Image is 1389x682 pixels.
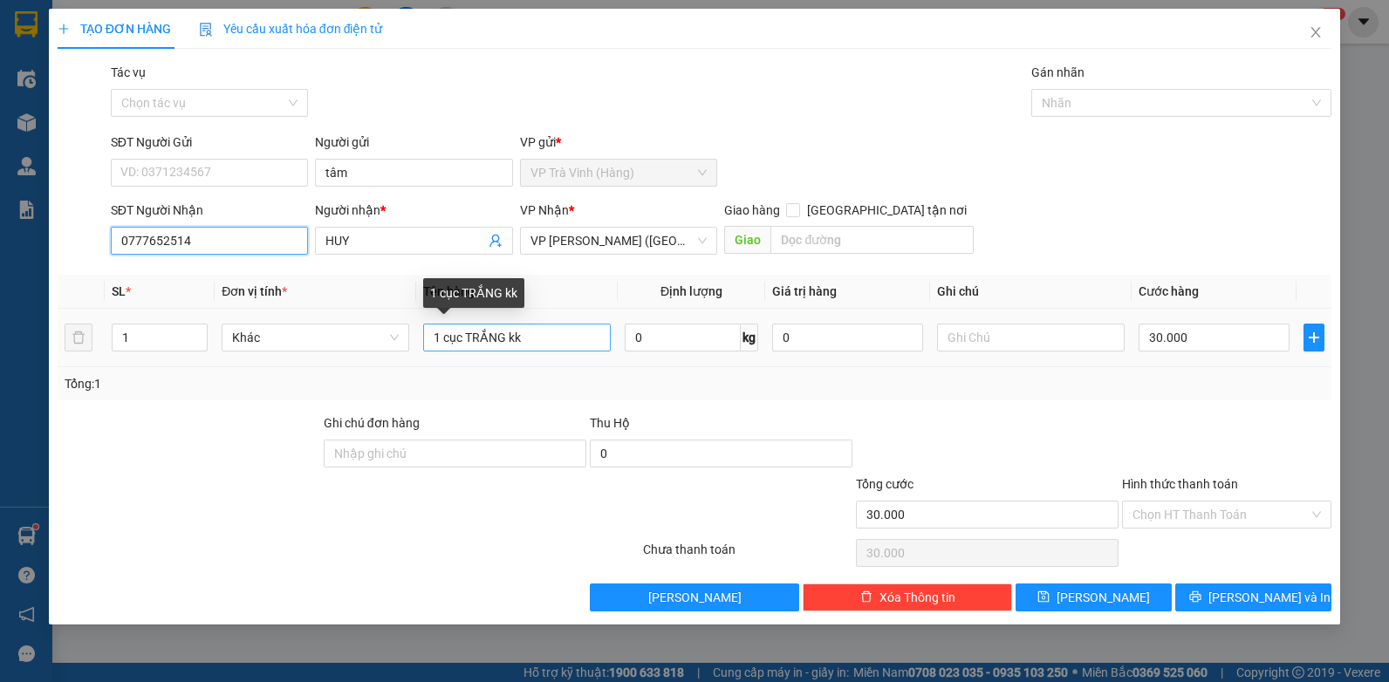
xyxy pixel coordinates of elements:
p: GỬI: [7,34,255,51]
div: Tổng: 1 [65,374,537,393]
span: Thu Hộ [590,416,630,430]
span: Giá trị hàng [772,284,837,298]
span: Định lượng [660,284,722,298]
span: VP [PERSON_NAME] (Hàng) - [36,34,217,51]
button: [PERSON_NAME] [590,583,799,611]
div: Người gửi [315,133,513,152]
button: printer[PERSON_NAME] và In [1175,583,1331,611]
label: Gán nhãn [1031,65,1085,79]
input: 0 [772,324,923,351]
span: Đơn vị tính [222,284,287,298]
span: GIAO: [7,97,42,113]
span: plus [58,23,70,35]
span: printer [1189,590,1201,604]
div: SĐT Người Gửi [111,133,309,152]
span: save [1037,590,1050,604]
span: Giao [724,226,770,254]
input: Ghi chú đơn hàng [324,440,586,467]
span: Khác [232,324,399,351]
span: user-add [489,234,503,248]
span: TẠO ĐƠN HÀNG [58,22,171,36]
span: [PERSON_NAME] [1057,588,1150,607]
span: VP Cầu Kè [49,58,114,75]
button: plus [1303,324,1324,351]
span: plus [1304,331,1324,344]
div: Chưa thanh toán [641,540,854,570]
input: Dọc đường [770,226,973,254]
div: VP gửi [520,133,718,152]
span: close [1309,25,1323,39]
label: Ghi chú đơn hàng [324,416,420,430]
button: save[PERSON_NAME] [1016,583,1172,611]
th: Ghi chú [930,275,1132,309]
span: Yêu cầu xuất hóa đơn điện tử [199,22,383,36]
div: SĐT Người Nhận [111,201,309,220]
div: 1 cục TRẮNG kk [423,278,524,308]
img: icon [199,23,213,37]
span: VP Nhận [520,203,569,217]
button: Close [1291,9,1340,58]
span: 0982585454 - [7,78,151,94]
span: ngọc hóa [93,78,151,94]
label: Tác vụ [111,65,146,79]
div: Người nhận [315,201,513,220]
span: Tổng cước [856,477,913,491]
span: delete [860,590,872,604]
input: Ghi Chú [937,324,1125,351]
span: 0 [78,120,87,140]
span: VP Trà Vinh (Hàng) [530,160,708,186]
span: Cước rồi: [5,120,73,140]
span: [PERSON_NAME] [648,588,742,607]
input: VD: Bàn, Ghế [423,324,611,351]
span: SL [112,284,126,298]
span: Cước hàng [1139,284,1199,298]
button: delete [65,324,92,351]
label: Hình thức thanh toán [1122,477,1238,491]
p: NHẬN: [7,58,255,75]
span: Xóa Thông tin [879,588,955,607]
span: [PERSON_NAME] và In [1208,588,1331,607]
span: kg [741,324,758,351]
button: deleteXóa Thông tin [803,583,1012,611]
span: Giao hàng [724,203,780,217]
span: [GEOGRAPHIC_DATA] tận nơi [800,201,974,220]
strong: BIÊN NHẬN GỬI HÀNG [58,10,202,26]
span: VP Trần Phú (Hàng) [530,228,708,254]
